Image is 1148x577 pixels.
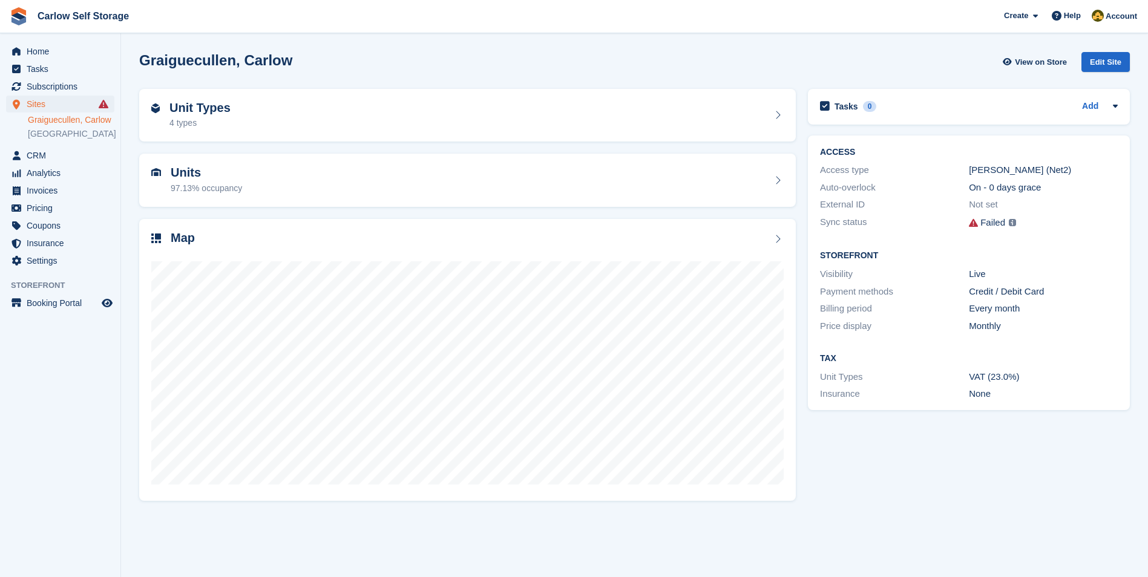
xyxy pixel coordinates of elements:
h2: Graiguecullen, Carlow [139,52,292,68]
h2: Map [171,231,195,245]
a: menu [6,182,114,199]
i: Smart entry sync failures have occurred [99,99,108,109]
h2: Tax [820,354,1118,363]
img: unit-icn-7be61d7bf1b0ce9d3e12c5938cc71ed9869f7b940bace4675aadf7bd6d80202e.svg [151,168,161,177]
h2: Unit Types [169,101,231,115]
span: Settings [27,252,99,269]
div: 4 types [169,117,231,129]
span: Insurance [27,235,99,252]
div: Auto-overlock [820,181,969,195]
a: menu [6,200,114,217]
span: Account [1106,10,1137,22]
a: Carlow Self Storage [33,6,134,26]
a: Preview store [100,296,114,310]
div: None [969,387,1118,401]
div: Live [969,267,1118,281]
span: Invoices [27,182,99,199]
div: Credit / Debit Card [969,285,1118,299]
span: CRM [27,147,99,164]
span: View on Store [1015,56,1067,68]
a: Add [1082,100,1098,114]
div: [PERSON_NAME] (Net2) [969,163,1118,177]
a: menu [6,252,114,269]
h2: Storefront [820,251,1118,261]
span: Analytics [27,165,99,181]
div: Every month [969,302,1118,316]
a: menu [6,217,114,234]
a: menu [6,78,114,95]
a: menu [6,60,114,77]
div: VAT (23.0%) [969,370,1118,384]
span: Booking Portal [27,295,99,311]
h2: ACCESS [820,148,1118,157]
a: menu [6,165,114,181]
div: 97.13% occupancy [171,182,242,195]
img: icon-info-grey-7440780725fd019a000dd9b08b2336e03edf1995a4989e88bcd33f0948082b44.svg [1009,219,1016,226]
a: Unit Types 4 types [139,89,796,142]
a: Units 97.13% occupancy [139,154,796,207]
img: unit-type-icn-2b2737a686de81e16bb02015468b77c625bbabd49415b5ef34ead5e3b44a266d.svg [151,103,160,113]
div: Insurance [820,387,969,401]
img: map-icn-33ee37083ee616e46c38cad1a60f524a97daa1e2b2c8c0bc3eb3415660979fc1.svg [151,233,161,243]
div: Sync status [820,215,969,230]
div: Access type [820,163,969,177]
a: menu [6,43,114,60]
span: Coupons [27,217,99,234]
div: 0 [863,101,877,112]
span: Home [27,43,99,60]
div: Unit Types [820,370,969,384]
div: Visibility [820,267,969,281]
div: Failed [980,216,1005,230]
div: On - 0 days grace [969,181,1118,195]
span: Create [1004,10,1028,22]
div: Price display [820,319,969,333]
a: Map [139,219,796,501]
span: Help [1064,10,1081,22]
img: stora-icon-8386f47178a22dfd0bd8f6a31ec36ba5ce8667c1dd55bd0f319d3a0aa187defe.svg [10,7,28,25]
span: Tasks [27,60,99,77]
h2: Units [171,166,242,180]
div: Monthly [969,319,1118,333]
img: Kevin Moore [1092,10,1104,22]
a: Graiguecullen, Carlow [28,114,114,126]
div: Billing period [820,302,969,316]
div: Edit Site [1081,52,1130,72]
span: Sites [27,96,99,112]
a: menu [6,96,114,112]
div: Payment methods [820,285,969,299]
a: Edit Site [1081,52,1130,77]
span: Subscriptions [27,78,99,95]
span: Storefront [11,279,120,292]
a: menu [6,147,114,164]
a: [GEOGRAPHIC_DATA] [28,128,114,140]
a: View on Store [1001,52,1072,72]
a: menu [6,295,114,311]
div: Not set [969,198,1118,212]
span: Pricing [27,200,99,217]
a: menu [6,235,114,252]
div: External ID [820,198,969,212]
h2: Tasks [835,101,858,112]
